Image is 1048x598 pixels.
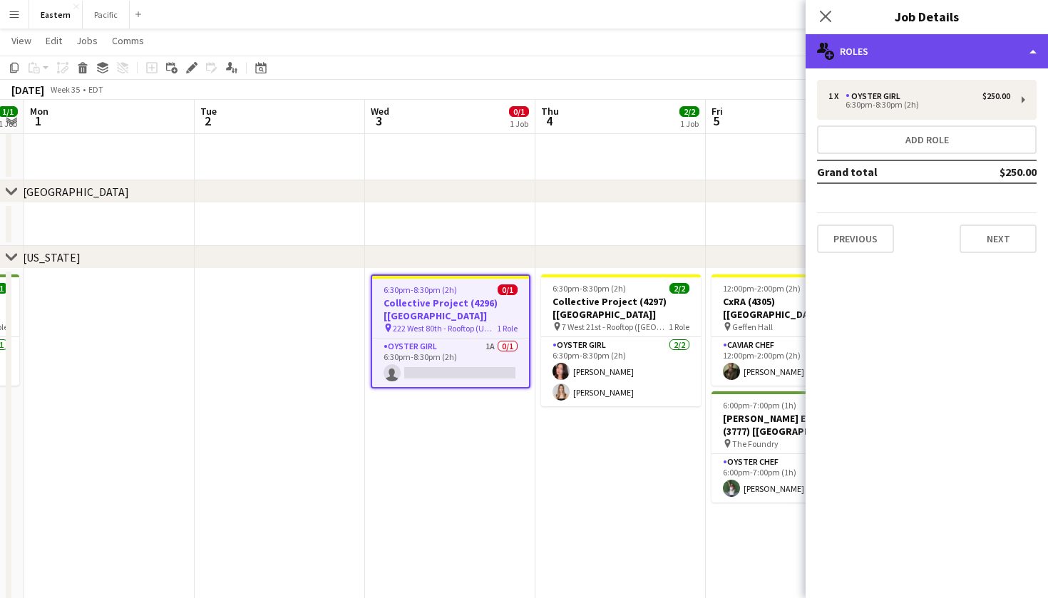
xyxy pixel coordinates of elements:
button: Next [960,225,1037,253]
app-card-role: Oyster Girl1A0/16:30pm-8:30pm (2h) [372,339,529,387]
button: Add role [817,125,1037,154]
span: 0/1 [509,106,529,117]
span: Week 35 [47,84,83,95]
button: Pacific [83,1,130,29]
div: 6:30pm-8:30pm (2h) [828,101,1010,108]
span: 1 Role [669,321,689,332]
h3: [PERSON_NAME] Events (3777) [[GEOGRAPHIC_DATA]] [711,412,871,438]
td: Grand total [817,160,952,183]
span: Comms [112,34,144,47]
h3: Collective Project (4296) [[GEOGRAPHIC_DATA]] [372,297,529,322]
span: View [11,34,31,47]
div: EDT [88,84,103,95]
span: 222 West 80th - Rooftop (UWS) [393,323,497,334]
span: 1 Role [497,323,518,334]
app-job-card: 6:30pm-8:30pm (2h)2/2Collective Project (4297) [[GEOGRAPHIC_DATA]] 7 West 21st - Rooftop ([GEOGRA... [541,274,701,406]
span: Wed [371,105,389,118]
td: $250.00 [952,160,1037,183]
div: Roles [806,34,1048,68]
span: Geffen Hall [732,321,773,332]
span: 7 West 21st - Rooftop ([GEOGRAPHIC_DATA]) [562,321,669,332]
div: $250.00 [982,91,1010,101]
h3: CxRA (4305) [[GEOGRAPHIC_DATA]] [711,295,871,321]
span: Tue [200,105,217,118]
div: 1 Job [510,118,528,129]
span: Edit [46,34,62,47]
div: 1 x [828,91,846,101]
a: View [6,31,37,50]
span: 1 [28,113,48,129]
span: 4 [539,113,559,129]
div: [US_STATE] [23,250,81,264]
span: 2/2 [679,106,699,117]
span: The Foundry [732,438,779,449]
app-card-role: Caviar Chef1/112:00pm-2:00pm (2h)[PERSON_NAME] [711,337,871,386]
span: 6:30pm-8:30pm (2h) [384,284,457,295]
app-job-card: 6:00pm-7:00pm (1h)1/1[PERSON_NAME] Events (3777) [[GEOGRAPHIC_DATA]] The Foundry1 RoleOyster Chef... [711,391,871,502]
div: [GEOGRAPHIC_DATA] [23,185,129,199]
app-job-card: 6:30pm-8:30pm (2h)0/1Collective Project (4296) [[GEOGRAPHIC_DATA]] 222 West 80th - Rooftop (UWS)1... [371,274,530,388]
span: Fri [711,105,723,118]
span: 0/1 [498,284,518,295]
div: Oyster Girl [846,91,906,101]
button: Eastern [29,1,83,29]
a: Jobs [71,31,103,50]
app-card-role: Oyster Girl2/26:30pm-8:30pm (2h)[PERSON_NAME][PERSON_NAME] [541,337,701,406]
button: Previous [817,225,894,253]
span: 3 [369,113,389,129]
span: 6:00pm-7:00pm (1h) [723,400,796,411]
span: Jobs [76,34,98,47]
app-card-role: Oyster Chef1/16:00pm-7:00pm (1h)[PERSON_NAME] [711,454,871,502]
span: Mon [30,105,48,118]
span: 2 [198,113,217,129]
span: 12:00pm-2:00pm (2h) [723,283,801,294]
app-job-card: 12:00pm-2:00pm (2h)1/1CxRA (4305) [[GEOGRAPHIC_DATA]] Geffen Hall1 RoleCaviar Chef1/112:00pm-2:00... [711,274,871,386]
div: [DATE] [11,83,44,97]
h3: Collective Project (4297) [[GEOGRAPHIC_DATA]] [541,295,701,321]
h3: Job Details [806,7,1048,26]
div: 1 Job [680,118,699,129]
a: Edit [40,31,68,50]
a: Comms [106,31,150,50]
span: 5 [709,113,723,129]
span: 6:30pm-8:30pm (2h) [553,283,626,294]
span: 2/2 [669,283,689,294]
span: Thu [541,105,559,118]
